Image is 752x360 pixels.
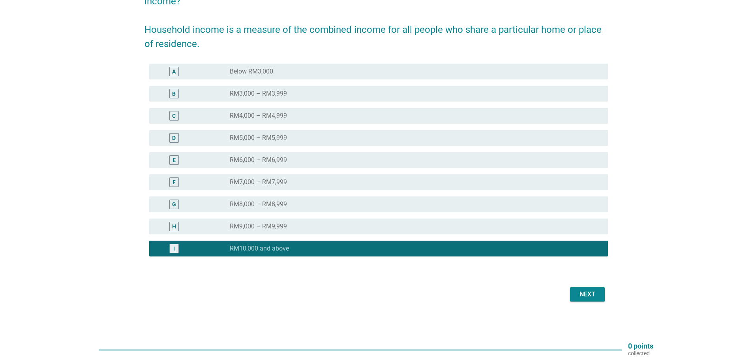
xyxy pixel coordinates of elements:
[173,156,176,164] div: E
[172,90,176,98] div: B
[230,222,287,230] label: RM9,000 – RM9,999
[230,156,287,164] label: RM6,000 – RM6,999
[173,178,176,187] div: F
[173,245,175,253] div: I
[230,112,287,120] label: RM4,000 – RM4,999
[230,90,287,98] label: RM3,000 – RM3,999
[172,222,176,231] div: H
[230,134,287,142] label: RM5,000 – RM5,999
[172,68,176,76] div: A
[230,200,287,208] label: RM8,000 – RM8,999
[230,178,287,186] label: RM7,000 – RM7,999
[628,343,653,350] p: 0 points
[172,134,176,142] div: D
[576,290,598,299] div: Next
[230,68,273,75] label: Below RM3,000
[172,112,176,120] div: C
[628,350,653,357] p: collected
[230,245,289,253] label: RM10,000 and above
[172,200,176,209] div: G
[570,287,605,302] button: Next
